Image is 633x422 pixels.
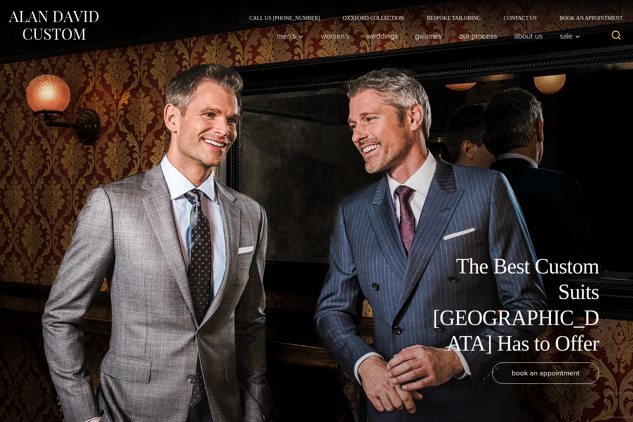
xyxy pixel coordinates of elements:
img: Alan David Custom [8,8,99,42]
a: weddings [358,28,407,44]
nav: Primary Navigation [268,28,585,44]
a: Bespoke Tailoring [415,15,492,21]
a: Our Process [451,28,506,44]
a: book an appointment [492,362,599,384]
button: View Search Form [607,27,625,45]
a: Galleries [407,28,451,44]
a: About Us [506,28,551,44]
a: Women’s [312,28,358,44]
h1: The Best Custom Suits [GEOGRAPHIC_DATA] Has to Offer [427,254,599,356]
a: Book an Appointment [548,15,625,21]
span: Men’s [277,32,304,40]
span: book an appointment [512,367,580,378]
span: Sale [560,32,580,40]
a: Call Us [PHONE_NUMBER] [238,15,331,21]
nav: Secondary Navigation [238,15,625,21]
a: Contact Us [492,15,548,21]
a: Oxxford Collection [331,15,415,21]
